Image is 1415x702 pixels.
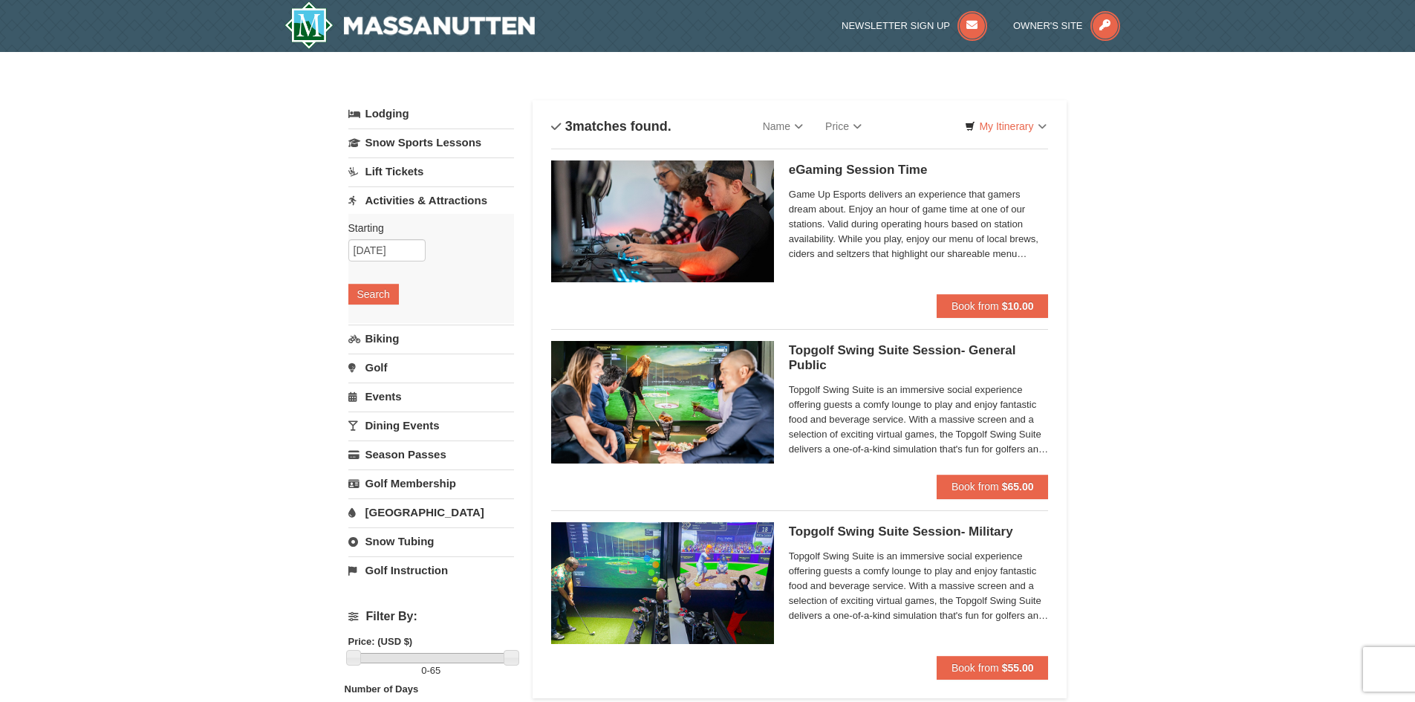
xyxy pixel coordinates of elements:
[348,610,514,623] h4: Filter By:
[348,157,514,185] a: Lift Tickets
[348,100,514,127] a: Lodging
[345,683,419,695] strong: Number of Days
[348,221,503,235] label: Starting
[789,524,1049,539] h5: Topgolf Swing Suite Session- Military
[1013,20,1120,31] a: Owner's Site
[952,481,999,493] span: Book from
[551,341,774,463] img: 19664770-17-d333e4c3.jpg
[955,115,1055,137] a: My Itinerary
[348,663,514,678] label: -
[752,111,814,141] a: Name
[952,300,999,312] span: Book from
[789,383,1049,457] span: Topgolf Swing Suite is an immersive social experience offering guests a comfy lounge to play and ...
[551,119,671,134] h4: matches found.
[348,441,514,468] a: Season Passes
[348,556,514,584] a: Golf Instruction
[421,665,426,676] span: 0
[348,498,514,526] a: [GEOGRAPHIC_DATA]
[348,325,514,352] a: Biking
[1002,662,1034,674] strong: $55.00
[1002,300,1034,312] strong: $10.00
[937,294,1049,318] button: Book from $10.00
[348,354,514,381] a: Golf
[348,383,514,410] a: Events
[814,111,873,141] a: Price
[551,160,774,282] img: 19664770-34-0b975b5b.jpg
[284,1,536,49] a: Massanutten Resort
[348,469,514,497] a: Golf Membership
[789,187,1049,261] span: Game Up Esports delivers an experience that gamers dream about. Enjoy an hour of game time at one...
[348,527,514,555] a: Snow Tubing
[348,129,514,156] a: Snow Sports Lessons
[565,119,573,134] span: 3
[952,662,999,674] span: Book from
[1013,20,1083,31] span: Owner's Site
[1002,481,1034,493] strong: $65.00
[348,284,399,305] button: Search
[842,20,987,31] a: Newsletter Sign Up
[348,636,413,647] strong: Price: (USD $)
[789,343,1049,373] h5: Topgolf Swing Suite Session- General Public
[348,412,514,439] a: Dining Events
[430,665,440,676] span: 65
[551,522,774,644] img: 19664770-40-fe46a84b.jpg
[284,1,536,49] img: Massanutten Resort Logo
[842,20,950,31] span: Newsletter Sign Up
[348,186,514,214] a: Activities & Attractions
[789,163,1049,178] h5: eGaming Session Time
[937,656,1049,680] button: Book from $55.00
[937,475,1049,498] button: Book from $65.00
[789,549,1049,623] span: Topgolf Swing Suite is an immersive social experience offering guests a comfy lounge to play and ...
